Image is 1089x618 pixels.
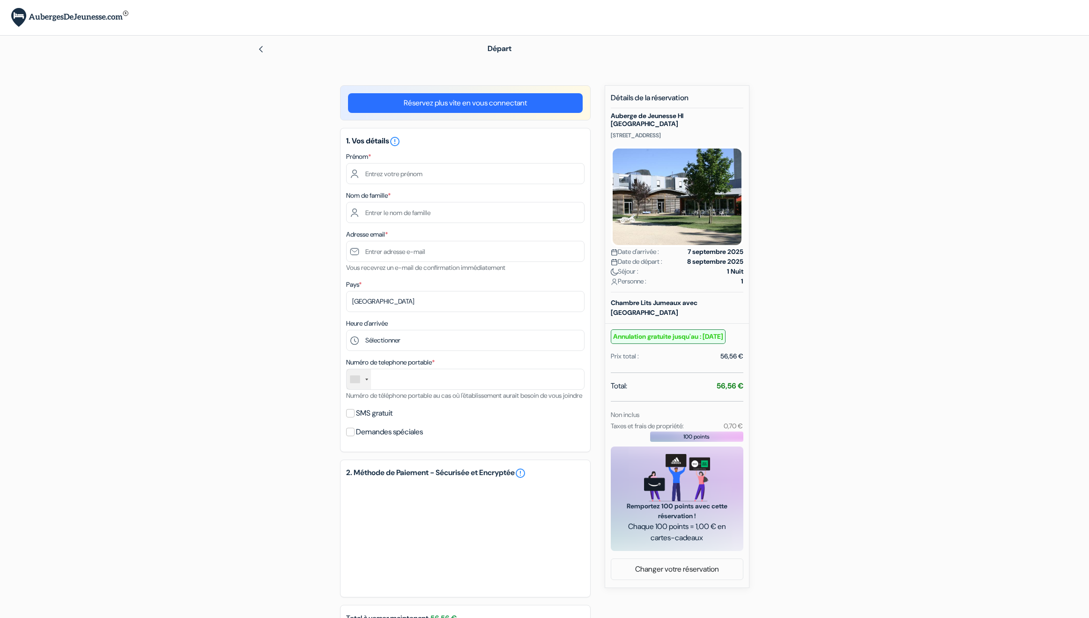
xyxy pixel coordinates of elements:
img: user_icon.svg [611,278,618,285]
span: Date d'arrivée : [611,247,659,257]
h5: Détails de la réservation [611,93,743,108]
small: Numéro de téléphone portable au cas où l'établissement aurait besoin de vous joindre [346,391,582,400]
h5: 1. Vos détails [346,136,585,147]
span: Personne : [611,276,646,286]
img: calendar.svg [611,249,618,256]
label: Demandes spéciales [356,425,423,439]
label: Pays [346,280,362,290]
i: error_outline [389,136,400,147]
small: Non inclus [611,410,639,419]
span: Remportez 100 points avec cette réservation ! [622,501,732,521]
h5: 2. Méthode de Paiement - Sécurisée et Encryptée [346,468,585,479]
img: moon.svg [611,268,618,275]
p: [STREET_ADDRESS] [611,132,743,139]
strong: 1 Nuit [727,267,743,276]
a: Réservez plus vite en vous connectant [348,93,583,113]
small: Taxes et frais de propriété: [611,422,684,430]
input: Entrer le nom de famille [346,202,585,223]
span: Séjour : [611,267,638,276]
input: Entrez votre prénom [346,163,585,184]
b: Chambre Lits Jumeaux avec [GEOGRAPHIC_DATA] [611,298,697,317]
img: calendar.svg [611,259,618,266]
label: Prénom [346,152,371,162]
img: AubergesDeJeunesse.com [11,8,128,27]
label: SMS gratuit [356,407,393,420]
label: Nom de famille [346,191,391,201]
div: 56,56 € [720,351,743,361]
small: Vous recevrez un e-mail de confirmation immédiatement [346,263,505,272]
img: gift_card_hero_new.png [644,454,710,501]
strong: 7 septembre 2025 [688,247,743,257]
small: Annulation gratuite jusqu'au : [DATE] [611,329,726,344]
a: error_outline [515,468,526,479]
iframe: Cadre de saisie sécurisé pour le paiement [344,481,586,591]
h5: Auberge de Jeunesse HI [GEOGRAPHIC_DATA] [611,112,743,128]
span: Total: [611,380,627,392]
span: Chaque 100 points = 1,00 € en cartes-cadeaux [622,521,732,544]
small: 0,70 € [724,422,743,430]
label: Numéro de telephone portable [346,357,435,367]
span: Date de départ : [611,257,662,267]
img: left_arrow.svg [257,45,265,53]
label: Adresse email [346,230,388,239]
a: Changer votre réservation [611,560,743,578]
div: Prix total : [611,351,639,361]
span: 100 points [683,432,710,441]
strong: 1 [741,276,743,286]
input: Entrer adresse e-mail [346,241,585,262]
a: error_outline [389,136,400,146]
label: Heure d'arrivée [346,319,388,328]
span: Départ [488,44,511,53]
strong: 56,56 € [717,381,743,391]
strong: 8 septembre 2025 [687,257,743,267]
